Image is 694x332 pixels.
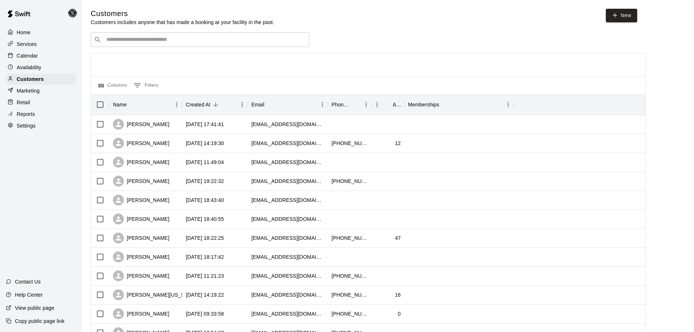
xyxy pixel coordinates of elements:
[251,196,324,204] div: tluikenrn@yahoo.com
[332,310,368,317] div: +14054829212
[113,308,169,319] div: [PERSON_NAME]
[332,177,368,185] div: +19132260959
[332,140,368,147] div: +18163050153
[17,99,30,106] p: Retail
[113,94,127,115] div: Name
[251,159,324,166] div: kristensteeves03@gmail.com
[17,40,37,48] p: Services
[6,74,76,85] a: Customers
[186,234,224,242] div: 2025-09-08 18:22:25
[17,110,35,118] p: Reports
[17,87,40,94] p: Marketing
[15,278,41,285] p: Contact Us
[395,234,401,242] div: 47
[109,94,182,115] div: Name
[6,62,76,73] a: Availability
[395,291,401,298] div: 16
[97,80,129,91] button: Select columns
[251,310,324,317] div: josietofpi14@gmail.com
[6,27,76,38] a: Home
[67,6,82,20] div: Danny Lake
[186,215,224,223] div: 2025-09-09 18:40:55
[17,52,38,59] p: Calendar
[186,272,224,280] div: 2025-09-08 11:21:23
[372,99,383,110] button: Menu
[113,251,169,262] div: [PERSON_NAME]
[6,39,76,50] a: Services
[186,159,224,166] div: 2025-09-11 11:49:04
[91,9,274,19] h5: Customers
[113,176,169,187] div: [PERSON_NAME]
[17,122,36,129] p: Settings
[113,233,169,243] div: [PERSON_NAME]
[350,99,361,110] button: Sort
[113,119,169,130] div: [PERSON_NAME]
[15,317,64,325] p: Copy public page link
[15,304,54,312] p: View public page
[186,196,224,204] div: 2025-09-09 18:43:40
[6,97,76,108] a: Retail
[113,270,169,281] div: [PERSON_NAME]
[68,9,77,17] img: Danny Lake
[439,99,450,110] button: Sort
[113,214,169,224] div: [PERSON_NAME]
[332,291,368,298] div: +18167089772
[264,99,275,110] button: Sort
[404,94,514,115] div: Memberships
[182,94,248,115] div: Created At
[186,291,224,298] div: 2025-09-07 14:19:22
[186,94,211,115] div: Created At
[398,310,401,317] div: 0
[606,9,637,22] a: New
[393,94,401,115] div: Age
[251,215,324,223] div: tbone320284@hotmail.com
[15,291,43,298] p: Help Center
[91,19,274,26] p: Customers includes anyone that has made a booking at your facility in the past.
[251,177,324,185] div: bsittig3@gmail.com
[113,289,199,300] div: [PERSON_NAME][US_STATE]
[408,94,439,115] div: Memberships
[113,157,169,168] div: [PERSON_NAME]
[361,99,372,110] button: Menu
[317,99,328,110] button: Menu
[251,121,324,128] div: blegenza@yahoo.com
[251,272,324,280] div: jebunten@gmail.com
[91,32,309,47] div: Search customers by name or email
[251,140,324,147] div: d34821941@gmail.com
[372,94,404,115] div: Age
[332,94,350,115] div: Phone Number
[6,50,76,61] a: Calendar
[6,109,76,120] a: Reports
[17,75,44,83] p: Customers
[186,121,224,128] div: 2025-09-23 17:41:41
[395,140,401,147] div: 12
[251,94,264,115] div: Email
[251,253,324,261] div: susanandjosh@gmail.com
[186,253,224,261] div: 2025-09-08 18:17:42
[127,99,137,110] button: Sort
[113,195,169,206] div: [PERSON_NAME]
[6,120,76,131] a: Settings
[113,138,169,149] div: [PERSON_NAME]
[328,94,372,115] div: Phone Number
[171,99,182,110] button: Menu
[332,272,368,280] div: +18168633225
[186,177,224,185] div: 2025-09-09 19:22:32
[503,99,514,110] button: Menu
[186,310,224,317] div: 2025-09-04 09:33:58
[17,64,42,71] p: Availability
[132,80,160,91] button: Show filters
[17,29,31,36] p: Home
[186,140,224,147] div: 2025-09-21 14:19:30
[251,291,324,298] div: miles3192@gmail.com
[211,99,221,110] button: Sort
[6,85,76,96] a: Marketing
